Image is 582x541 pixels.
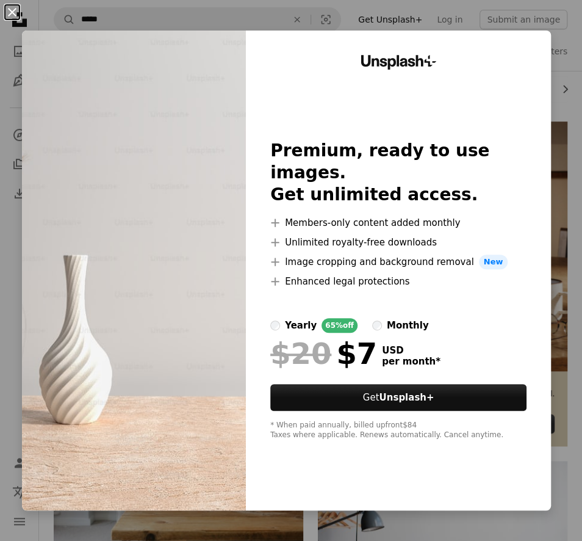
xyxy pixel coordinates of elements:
div: yearly [285,318,317,333]
li: Image cropping and background removal [270,255,526,269]
div: $7 [270,338,377,369]
span: per month * [382,356,440,367]
span: $20 [270,338,331,369]
h2: Premium, ready to use images. Get unlimited access. [270,140,526,206]
button: GetUnsplash+ [270,384,526,411]
div: 65% off [322,318,357,333]
input: monthly [372,321,382,330]
li: Enhanced legal protections [270,274,526,289]
input: yearly65%off [270,321,280,330]
strong: Unsplash+ [379,392,434,403]
div: * When paid annually, billed upfront $84 Taxes where applicable. Renews automatically. Cancel any... [270,421,526,440]
li: Members-only content added monthly [270,216,526,230]
span: New [479,255,508,269]
li: Unlimited royalty-free downloads [270,235,526,250]
span: USD [382,345,440,356]
div: monthly [387,318,429,333]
